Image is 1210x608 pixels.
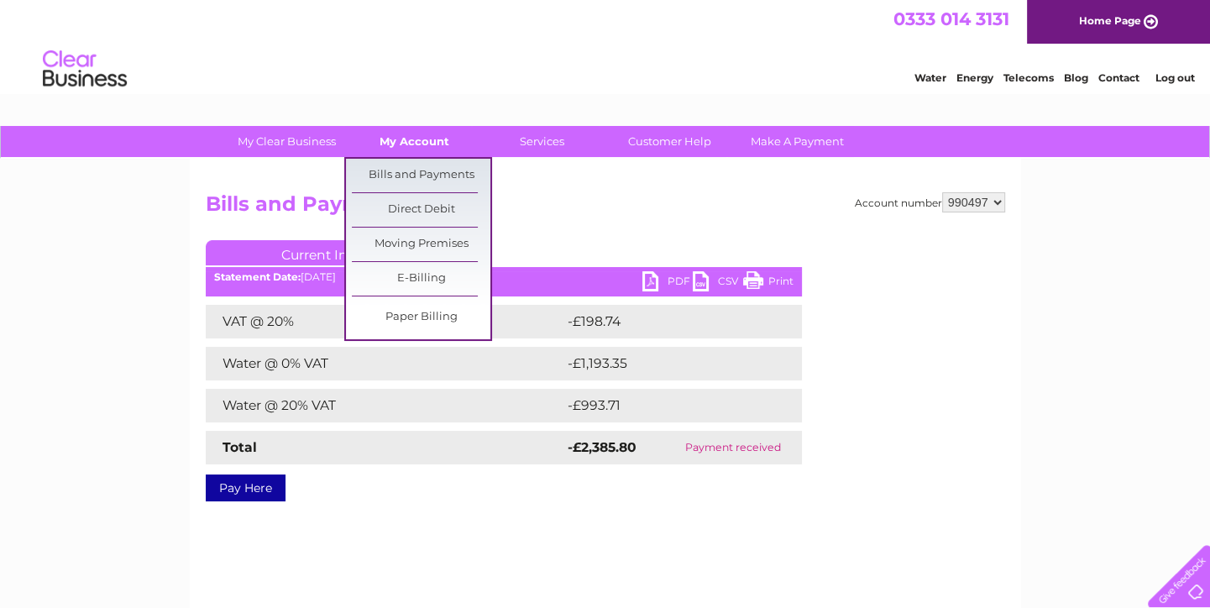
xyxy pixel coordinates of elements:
[563,347,776,380] td: -£1,193.35
[206,192,1005,224] h2: Bills and Payments
[956,71,993,84] a: Energy
[42,44,128,95] img: logo.png
[206,271,802,283] div: [DATE]
[206,389,563,422] td: Water @ 20% VAT
[352,228,490,261] a: Moving Premises
[600,126,739,157] a: Customer Help
[563,305,773,338] td: -£198.74
[209,9,1003,81] div: Clear Business is a trading name of Verastar Limited (registered in [GEOGRAPHIC_DATA] No. 3667643...
[217,126,356,157] a: My Clear Business
[1003,71,1054,84] a: Telecoms
[568,439,636,455] strong: -£2,385.80
[206,347,563,380] td: Water @ 0% VAT
[664,431,801,464] td: Payment received
[1064,71,1088,84] a: Blog
[693,271,743,296] a: CSV
[214,270,301,283] b: Statement Date:
[914,71,946,84] a: Water
[352,193,490,227] a: Direct Debit
[893,8,1009,29] a: 0333 014 3131
[728,126,867,157] a: Make A Payment
[206,240,458,265] a: Current Invoice
[563,389,773,422] td: -£993.71
[473,126,611,157] a: Services
[855,192,1005,212] div: Account number
[352,262,490,296] a: E-Billing
[1155,71,1194,84] a: Log out
[206,305,563,338] td: VAT @ 20%
[1098,71,1139,84] a: Contact
[642,271,693,296] a: PDF
[352,159,490,192] a: Bills and Payments
[743,271,794,296] a: Print
[223,439,257,455] strong: Total
[352,301,490,334] a: Paper Billing
[345,126,484,157] a: My Account
[206,474,285,501] a: Pay Here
